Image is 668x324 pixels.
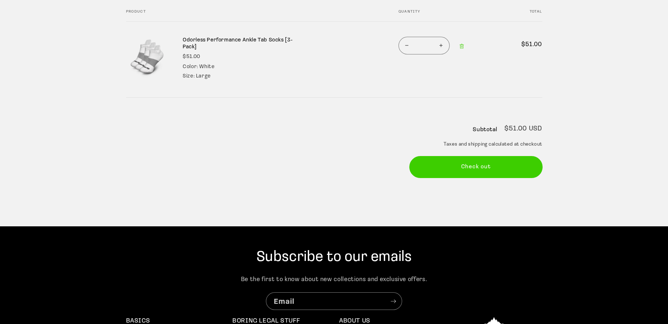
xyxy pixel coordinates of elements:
a: Odorless Performance Ankle Tab Socks [3-Pack] [183,37,296,51]
th: Quantity [376,10,496,21]
p: Be the first to know about new collections and exclusive offers. [202,274,467,285]
dd: Large [196,74,211,79]
button: Subscribe [385,292,402,310]
input: Quantity for Odorless Performance Ankle Tab Socks [3-Pack] [415,37,433,54]
button: Check out [410,156,542,178]
th: Total [496,10,542,21]
a: Remove Odorless Performance Ankle Tab Socks [3-Pack] - White / Large [455,39,468,54]
h2: Subtotal [473,127,497,133]
small: Taxes and shipping calculated at checkout [410,141,542,148]
span: $51.00 [511,40,542,49]
div: $51.00 [183,53,296,61]
p: $51.00 USD [504,126,542,133]
th: Product [126,10,376,21]
dt: Color: [183,64,198,70]
iframe: PayPal-paypal [410,192,542,212]
h2: Subscribe to our emails [34,248,634,267]
dd: White [199,64,214,70]
dt: Size: [183,74,195,79]
img: Odorless Performance Ankle Tab Socks [3-Pack] [126,37,168,79]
